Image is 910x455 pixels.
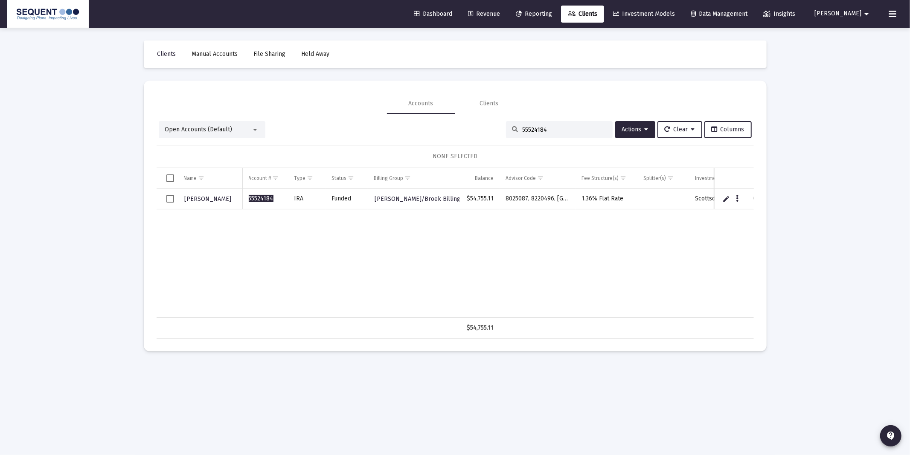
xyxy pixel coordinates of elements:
[326,168,368,188] td: Column Status
[157,50,176,58] span: Clients
[348,175,354,181] span: Show filter options for column 'Status'
[756,6,802,23] a: Insights
[763,10,795,17] span: Insights
[331,175,346,182] div: Status
[695,175,736,182] div: Investment Model
[166,174,174,182] div: Select all
[375,195,479,203] span: [PERSON_NAME]/Broek Billing Group
[537,175,544,181] span: Show filter options for column 'Advisor Code'
[691,10,747,17] span: Data Management
[374,175,403,182] div: Billing Group
[165,126,233,133] span: Open Accounts (Default)
[576,189,637,209] td: 1.36% Flat Rate
[613,10,675,17] span: Investment Models
[643,175,666,182] div: Splitter(s)
[288,168,326,188] td: Column Type
[667,175,674,181] span: Show filter options for column 'Splitter(s)'
[13,6,82,23] img: Dashboard
[459,168,500,188] td: Column Balance
[689,189,822,209] td: Scottsdale 70/20/10 Models Rio4/Stock/REIT
[185,46,245,63] a: Manual Accounts
[637,168,689,188] td: Column Splitter(s)
[249,175,271,182] div: Account #
[151,46,183,63] a: Clients
[523,126,606,133] input: Search
[568,10,597,17] span: Clients
[722,195,730,203] a: Edit
[684,6,754,23] a: Data Management
[622,126,648,133] span: Actions
[606,6,682,23] a: Investment Models
[198,175,205,181] span: Show filter options for column 'Name'
[475,175,494,182] div: Balance
[407,6,459,23] a: Dashboard
[886,431,896,441] mat-icon: contact_support
[166,195,174,203] div: Select row
[414,10,452,17] span: Dashboard
[500,189,576,209] td: 8025087, 8220496, [GEOGRAPHIC_DATA]
[561,6,604,23] a: Clients
[294,175,305,182] div: Type
[516,10,552,17] span: Reporting
[509,6,559,23] a: Reporting
[302,50,330,58] span: Held Away
[178,168,243,188] td: Column Name
[295,46,337,63] a: Held Away
[581,175,619,182] div: Fee Structure(s)
[374,193,480,205] a: [PERSON_NAME]/Broek Billing Group
[307,175,313,181] span: Show filter options for column 'Type'
[185,195,232,203] span: [PERSON_NAME]
[368,168,459,188] td: Column Billing Group
[665,126,695,133] span: Clear
[461,6,507,23] a: Revenue
[657,121,702,138] button: Clear
[465,324,494,332] div: $54,755.11
[184,193,233,205] a: [PERSON_NAME]
[459,189,500,209] td: $54,755.11
[689,168,822,188] td: Column Investment Model
[409,99,433,108] div: Accounts
[500,168,576,188] td: Column Advisor Code
[506,175,536,182] div: Advisor Code
[163,152,747,161] div: NONE SELECTED
[254,50,286,58] span: File Sharing
[620,175,626,181] span: Show filter options for column 'Fee Structure(s)'
[712,126,744,133] span: Columns
[861,6,872,23] mat-icon: arrow_drop_down
[480,99,499,108] div: Clients
[157,168,754,339] div: Data grid
[288,189,326,209] td: IRA
[249,195,273,202] span: 55524184
[243,168,288,188] td: Column Account #
[192,50,238,58] span: Manual Accounts
[273,175,279,181] span: Show filter options for column 'Account #'
[704,121,752,138] button: Columns
[247,46,293,63] a: File Sharing
[804,5,882,22] button: [PERSON_NAME]
[184,175,197,182] div: Name
[814,10,861,17] span: [PERSON_NAME]
[615,121,655,138] button: Actions
[468,10,500,17] span: Revenue
[331,194,362,203] div: Funded
[404,175,411,181] span: Show filter options for column 'Billing Group'
[576,168,637,188] td: Column Fee Structure(s)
